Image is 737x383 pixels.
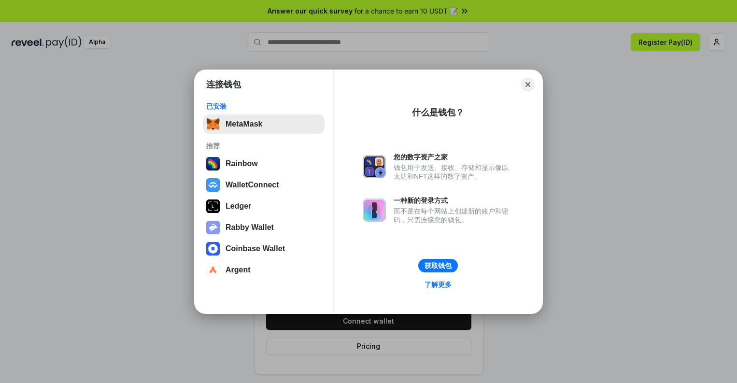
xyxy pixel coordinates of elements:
button: Argent [203,260,325,280]
div: MetaMask [226,120,262,128]
button: MetaMask [203,114,325,134]
button: 获取钱包 [418,259,458,272]
img: svg+xml,%3Csvg%20width%3D%22120%22%20height%3D%22120%22%20viewBox%3D%220%200%20120%20120%22%20fil... [206,157,220,170]
div: 钱包用于发送、接收、存储和显示像以太坊和NFT这样的数字资产。 [394,163,513,181]
button: Rabby Wallet [203,218,325,237]
img: svg+xml,%3Csvg%20width%3D%2228%22%20height%3D%2228%22%20viewBox%3D%220%200%2028%2028%22%20fill%3D... [206,242,220,255]
img: svg+xml,%3Csvg%20fill%3D%22none%22%20height%3D%2233%22%20viewBox%3D%220%200%2035%2033%22%20width%... [206,117,220,131]
div: 获取钱包 [425,261,452,270]
div: Rainbow [226,159,258,168]
div: Rabby Wallet [226,223,274,232]
button: Rainbow [203,154,325,173]
h1: 连接钱包 [206,79,241,90]
div: WalletConnect [226,181,279,189]
button: Ledger [203,197,325,216]
img: svg+xml,%3Csvg%20xmlns%3D%22http%3A%2F%2Fwww.w3.org%2F2000%2Fsvg%22%20fill%3D%22none%22%20viewBox... [206,221,220,234]
img: svg+xml,%3Csvg%20width%3D%2228%22%20height%3D%2228%22%20viewBox%3D%220%200%2028%2028%22%20fill%3D... [206,263,220,277]
div: 您的数字资产之家 [394,153,513,161]
button: Coinbase Wallet [203,239,325,258]
button: Close [521,78,535,91]
button: WalletConnect [203,175,325,195]
div: 一种新的登录方式 [394,196,513,205]
div: Coinbase Wallet [226,244,285,253]
div: 已安装 [206,102,322,111]
a: 了解更多 [419,278,457,291]
div: Argent [226,266,251,274]
img: svg+xml,%3Csvg%20xmlns%3D%22http%3A%2F%2Fwww.w3.org%2F2000%2Fsvg%22%20fill%3D%22none%22%20viewBox... [363,199,386,222]
div: Ledger [226,202,251,211]
div: 推荐 [206,142,322,150]
div: 什么是钱包？ [412,107,464,118]
img: svg+xml,%3Csvg%20width%3D%2228%22%20height%3D%2228%22%20viewBox%3D%220%200%2028%2028%22%20fill%3D... [206,178,220,192]
div: 而不是在每个网站上创建新的账户和密码，只需连接您的钱包。 [394,207,513,224]
img: svg+xml,%3Csvg%20xmlns%3D%22http%3A%2F%2Fwww.w3.org%2F2000%2Fsvg%22%20fill%3D%22none%22%20viewBox... [363,155,386,178]
div: 了解更多 [425,280,452,289]
img: svg+xml,%3Csvg%20xmlns%3D%22http%3A%2F%2Fwww.w3.org%2F2000%2Fsvg%22%20width%3D%2228%22%20height%3... [206,199,220,213]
